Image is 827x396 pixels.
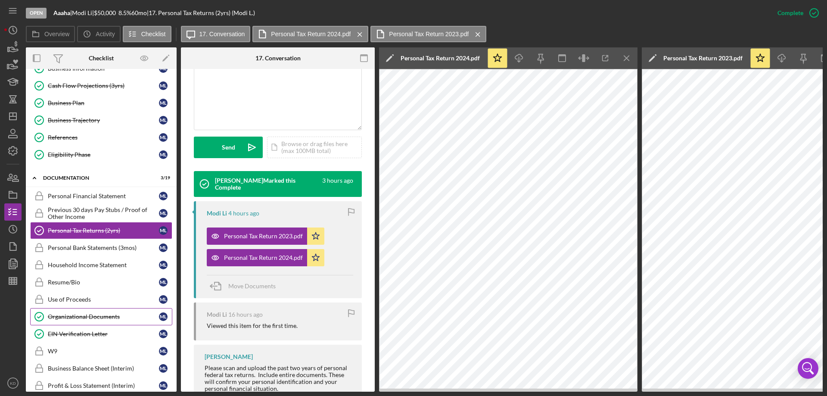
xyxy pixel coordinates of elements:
div: Viewed this item for the first time. [207,322,298,329]
button: Personal Tax Return 2023.pdf [207,228,324,245]
button: Activity [77,26,120,42]
button: Personal Tax Return 2024.pdf [252,26,368,42]
div: Previous 30 days Pay Stubs / Proof of Other Income [48,206,159,220]
div: [PERSON_NAME] Marked this Complete [215,177,321,191]
div: M L [159,295,168,304]
div: Eligibility Phase [48,151,159,158]
div: [PERSON_NAME] [205,353,253,360]
div: Modi Li [207,311,227,318]
label: Checklist [141,31,166,37]
a: Organizational DocumentsML [30,308,172,325]
a: EIN Verification LetterML [30,325,172,343]
div: M L [159,226,168,235]
button: Move Documents [207,275,284,297]
div: Household Income Statement [48,262,159,268]
div: Organizational Documents [48,313,159,320]
b: Aaaha [53,9,70,16]
div: M L [159,347,168,355]
div: Business Trajectory [48,117,159,124]
div: Personal Tax Return 2023.pdf [224,233,303,240]
text: KD [10,381,16,386]
span: $50,000 [94,9,116,16]
div: Modi Li | [72,9,94,16]
div: Use of Proceeds [48,296,159,303]
button: KD [4,374,22,392]
a: Profit & Loss Statement (Interim)ML [30,377,172,394]
div: | [53,9,72,16]
a: Personal Tax Returns (2yrs)ML [30,222,172,239]
div: Modi Li [207,210,227,217]
time: 2025-09-16 14:37 [228,210,259,217]
time: 2025-09-16 02:09 [228,311,263,318]
label: Activity [96,31,115,37]
div: M L [159,81,168,90]
div: W9 [48,348,159,355]
div: 60 mo [131,9,147,16]
div: Personal Tax Return 2024.pdf [224,254,303,261]
div: Resume/Bio [48,279,159,286]
span: Move Documents [228,282,276,290]
div: References [48,134,159,141]
button: Personal Tax Return 2023.pdf [370,26,486,42]
a: Previous 30 days Pay Stubs / Proof of Other IncomeML [30,205,172,222]
button: Complete [769,4,823,22]
div: M L [159,364,168,373]
div: M L [159,278,168,287]
a: Business PlanML [30,94,172,112]
a: Cash Flow Projections (3yrs)ML [30,77,172,94]
div: Cash Flow Projections (3yrs) [48,82,159,89]
button: Overview [26,26,75,42]
a: Personal Bank Statements (3mos)ML [30,239,172,256]
div: Business Balance Sheet (Interim) [48,365,159,372]
div: Personal Bank Statements (3mos) [48,244,159,251]
label: Overview [44,31,69,37]
div: Business Plan [48,100,159,106]
div: Checklist [89,55,114,62]
div: | 17. Personal Tax Returns (2yrs) (Modi L.) [147,9,255,16]
div: Personal Tax Returns (2yrs) [48,227,159,234]
div: M L [159,192,168,200]
div: 8.5 % [118,9,131,16]
div: Send [222,137,235,158]
div: 3 / 19 [155,175,170,181]
a: Eligibility PhaseML [30,146,172,163]
label: Personal Tax Return 2023.pdf [389,31,469,37]
a: Business TrajectoryML [30,112,172,129]
div: Complete [777,4,803,22]
label: Personal Tax Return 2024.pdf [271,31,351,37]
div: M L [159,209,168,218]
div: Open [26,8,47,19]
div: M L [159,243,168,252]
button: 17. Conversation [181,26,251,42]
div: M L [159,99,168,107]
button: Send [194,137,263,158]
div: Documentation [43,175,149,181]
div: Personal Tax Return 2024.pdf [401,55,480,62]
a: ReferencesML [30,129,172,146]
div: Profit & Loss Statement (Interim) [48,382,159,389]
label: 17. Conversation [199,31,245,37]
a: W9ML [30,343,172,360]
div: EIN Verification Letter [48,331,159,337]
button: Checklist [123,26,171,42]
div: M L [159,261,168,269]
div: M L [159,133,168,142]
div: Please scan and upload the past two years of personal federal tax returns. Include entire documen... [205,365,353,392]
div: M L [159,150,168,159]
div: Personal Tax Return 2023.pdf [663,55,743,62]
a: Household Income StatementML [30,256,172,274]
a: Business Balance Sheet (Interim)ML [30,360,172,377]
button: Personal Tax Return 2024.pdf [207,249,324,266]
div: Open Intercom Messenger [798,358,818,379]
a: Use of ProceedsML [30,291,172,308]
a: Personal Financial StatementML [30,187,172,205]
div: 17. Conversation [255,55,301,62]
time: 2025-09-16 15:27 [322,177,353,191]
div: M L [159,116,168,125]
div: Personal Financial Statement [48,193,159,200]
div: M L [159,330,168,338]
div: M L [159,381,168,390]
div: M L [159,312,168,321]
a: Resume/BioML [30,274,172,291]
